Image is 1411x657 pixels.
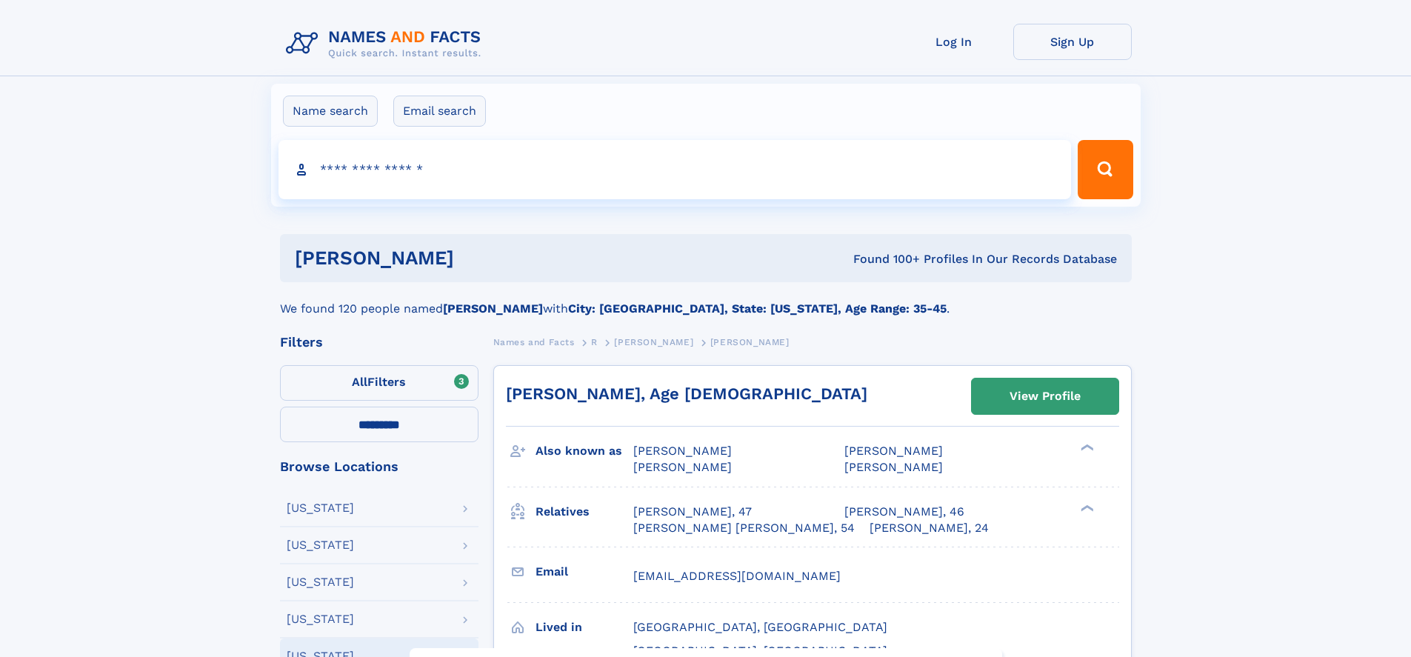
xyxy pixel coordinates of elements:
[278,140,1072,199] input: search input
[295,249,654,267] h1: [PERSON_NAME]
[844,460,943,474] span: [PERSON_NAME]
[568,301,947,316] b: City: [GEOGRAPHIC_DATA], State: [US_STATE], Age Range: 35-45
[633,520,855,536] a: [PERSON_NAME] [PERSON_NAME], 54
[506,384,867,403] a: [PERSON_NAME], Age [DEMOGRAPHIC_DATA]
[280,460,478,473] div: Browse Locations
[844,444,943,458] span: [PERSON_NAME]
[972,378,1118,414] a: View Profile
[287,576,354,588] div: [US_STATE]
[633,569,841,583] span: [EMAIL_ADDRESS][DOMAIN_NAME]
[280,282,1132,318] div: We found 120 people named with .
[352,375,367,389] span: All
[283,96,378,127] label: Name search
[633,620,887,634] span: [GEOGRAPHIC_DATA], [GEOGRAPHIC_DATA]
[633,444,732,458] span: [PERSON_NAME]
[287,539,354,551] div: [US_STATE]
[287,613,354,625] div: [US_STATE]
[1077,443,1095,453] div: ❯
[1013,24,1132,60] a: Sign Up
[1010,379,1081,413] div: View Profile
[536,499,633,524] h3: Relatives
[844,504,964,520] a: [PERSON_NAME], 46
[591,337,598,347] span: R
[653,251,1117,267] div: Found 100+ Profiles In Our Records Database
[536,559,633,584] h3: Email
[1078,140,1133,199] button: Search Button
[614,337,693,347] span: [PERSON_NAME]
[710,337,790,347] span: [PERSON_NAME]
[536,615,633,640] h3: Lived in
[280,24,493,64] img: Logo Names and Facts
[280,336,478,349] div: Filters
[280,365,478,401] label: Filters
[536,438,633,464] h3: Also known as
[870,520,989,536] a: [PERSON_NAME], 24
[895,24,1013,60] a: Log In
[633,504,752,520] a: [PERSON_NAME], 47
[633,460,732,474] span: [PERSON_NAME]
[493,333,575,351] a: Names and Facts
[287,502,354,514] div: [US_STATE]
[393,96,486,127] label: Email search
[614,333,693,351] a: [PERSON_NAME]
[591,333,598,351] a: R
[1077,503,1095,513] div: ❯
[443,301,543,316] b: [PERSON_NAME]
